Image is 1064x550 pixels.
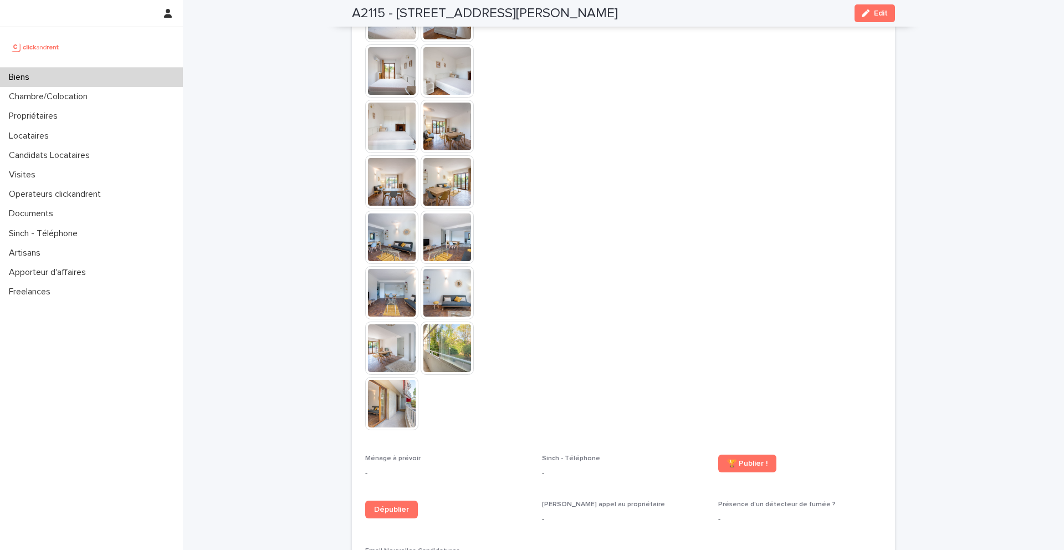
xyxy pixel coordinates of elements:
[9,36,63,58] img: UCB0brd3T0yccxBKYDjQ
[4,111,66,121] p: Propriétaires
[718,455,776,472] a: 🏆 Publier !
[718,513,882,525] p: -
[874,9,888,17] span: Edit
[4,170,44,180] p: Visites
[4,131,58,141] p: Locataires
[542,467,705,479] p: -
[374,506,409,513] span: Dépublier
[4,267,95,278] p: Apporteur d'affaires
[4,189,110,200] p: Operateurs clickandrent
[542,501,665,508] span: [PERSON_NAME] appel au propriétaire
[4,208,62,219] p: Documents
[542,455,600,462] span: Sinch - Téléphone
[4,72,38,83] p: Biens
[855,4,895,22] button: Edit
[718,501,836,508] span: Présence d'un détecteur de fumée ?
[4,248,49,258] p: Artisans
[4,287,59,297] p: Freelances
[352,6,618,22] h2: A2115 - [STREET_ADDRESS][PERSON_NAME]
[4,150,99,161] p: Candidats Locataires
[727,460,768,467] span: 🏆 Publier !
[4,91,96,102] p: Chambre/Colocation
[4,228,86,239] p: Sinch - Téléphone
[542,513,705,525] p: -
[365,455,421,462] span: Ménage à prévoir
[365,501,418,518] a: Dépublier
[365,467,529,479] p: -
